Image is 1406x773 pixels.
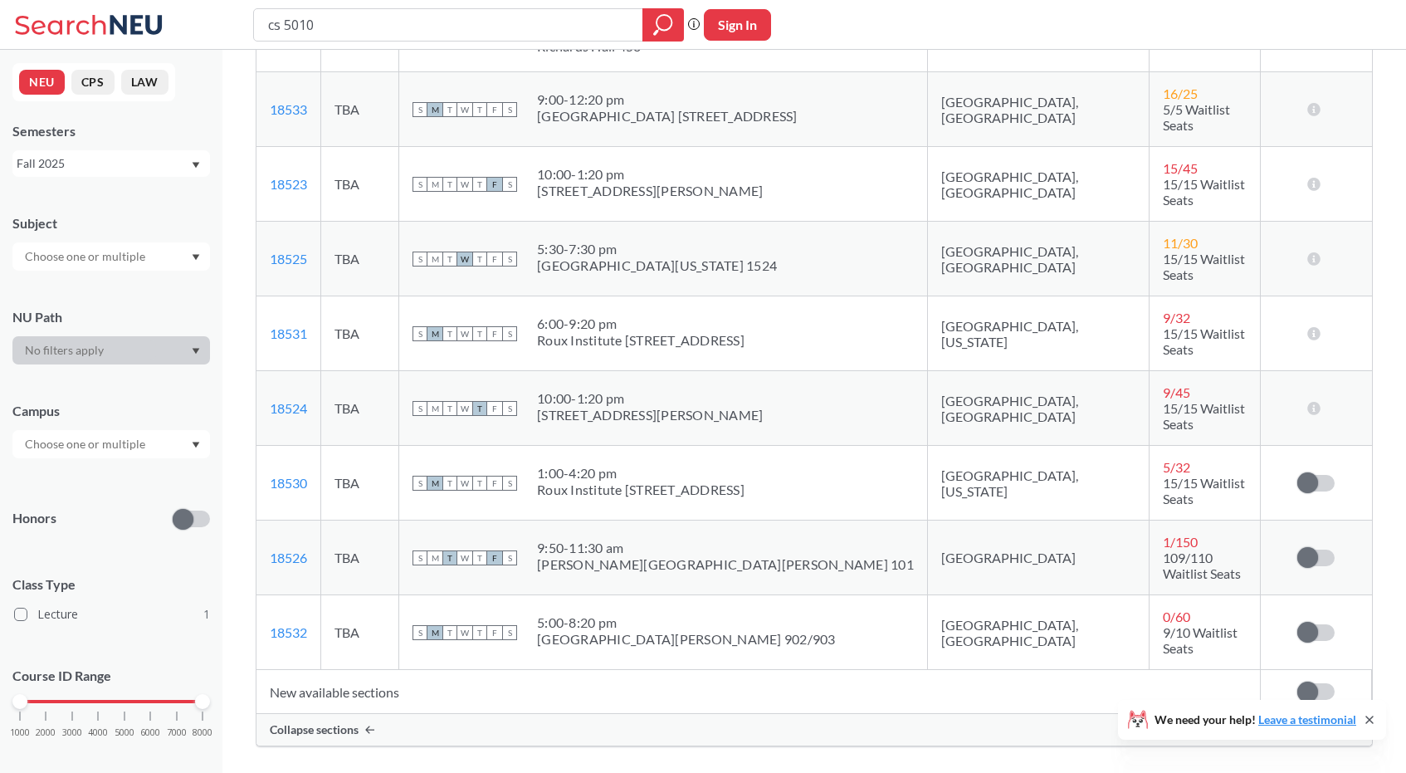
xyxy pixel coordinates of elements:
span: 15/15 Waitlist Seats [1163,176,1245,208]
p: Honors [12,509,56,528]
button: NEU [19,70,65,95]
span: T [442,102,457,117]
span: F [487,252,502,267]
span: M [427,177,442,192]
td: [GEOGRAPHIC_DATA], [US_STATE] [927,296,1149,371]
div: 1:00 - 4:20 pm [537,465,744,482]
span: 8000 [193,728,212,737]
input: Choose one or multiple [17,247,156,267]
span: S [413,476,427,491]
span: M [427,102,442,117]
span: T [472,102,487,117]
div: Collapse sections [256,714,1372,746]
span: W [457,102,472,117]
span: T [442,625,457,640]
div: Fall 2025 [17,154,190,173]
span: 0 / 60 [1163,609,1190,624]
svg: Dropdown arrow [192,348,200,355]
div: Dropdown arrow [12,336,210,364]
span: W [457,550,472,565]
span: Class Type [12,575,210,594]
td: [GEOGRAPHIC_DATA], [US_STATE] [927,446,1149,521]
a: 18523 [270,176,307,192]
span: 1 / 150 [1163,534,1198,550]
span: 7000 [167,728,187,737]
span: F [487,177,502,192]
span: S [413,326,427,341]
span: F [487,401,502,416]
span: F [487,476,502,491]
label: Lecture [14,604,210,625]
span: 11 / 30 [1163,235,1198,251]
span: S [502,401,517,416]
span: S [502,177,517,192]
div: NU Path [12,308,210,326]
a: 18525 [270,251,307,267]
span: M [427,476,442,491]
span: T [472,326,487,341]
td: [GEOGRAPHIC_DATA], [GEOGRAPHIC_DATA] [927,222,1149,296]
div: Campus [12,402,210,420]
span: W [457,252,472,267]
td: TBA [321,371,399,446]
div: [GEOGRAPHIC_DATA][US_STATE] 1524 [537,257,777,274]
span: 5000 [115,728,134,737]
span: 9 / 45 [1163,384,1190,400]
span: 4000 [88,728,108,737]
a: 18530 [270,475,307,491]
td: [GEOGRAPHIC_DATA], [GEOGRAPHIC_DATA] [927,595,1149,670]
span: T [472,177,487,192]
td: [GEOGRAPHIC_DATA], [GEOGRAPHIC_DATA] [927,371,1149,446]
span: 9/10 Waitlist Seats [1163,624,1238,656]
svg: Dropdown arrow [192,442,200,448]
span: T [442,252,457,267]
div: Dropdown arrow [12,242,210,271]
span: 15/15 Waitlist Seats [1163,251,1245,282]
span: M [427,625,442,640]
span: T [442,177,457,192]
span: T [442,401,457,416]
span: M [427,326,442,341]
div: Dropdown arrow [12,430,210,458]
span: F [487,550,502,565]
div: 6:00 - 9:20 pm [537,316,744,332]
a: Leave a testimonial [1258,712,1356,727]
div: [PERSON_NAME][GEOGRAPHIC_DATA][PERSON_NAME] 101 [537,556,914,573]
span: 6000 [140,728,160,737]
span: W [457,326,472,341]
span: W [457,177,472,192]
span: 15/15 Waitlist Seats [1163,325,1245,357]
span: T [442,326,457,341]
td: TBA [321,446,399,521]
button: CPS [71,70,115,95]
span: T [472,625,487,640]
span: F [487,102,502,117]
td: TBA [321,147,399,222]
span: W [457,625,472,640]
td: New available sections [256,670,1260,714]
input: Class, professor, course number, "phrase" [266,11,631,39]
span: S [502,550,517,565]
span: 2000 [36,728,56,737]
span: 16 / 25 [1163,86,1198,101]
span: 1000 [10,728,30,737]
span: T [442,550,457,565]
div: 10:00 - 1:20 pm [537,166,763,183]
div: 9:00 - 12:20 pm [537,91,798,108]
svg: magnifying glass [653,13,673,37]
td: TBA [321,296,399,371]
span: S [502,476,517,491]
span: 15/15 Waitlist Seats [1163,400,1245,432]
a: 18532 [270,624,307,640]
a: 18524 [270,400,307,416]
span: S [413,177,427,192]
span: T [472,550,487,565]
span: 109/110 Waitlist Seats [1163,550,1241,581]
div: [GEOGRAPHIC_DATA][PERSON_NAME] 902/903 [537,631,836,648]
div: Subject [12,214,210,232]
span: We need your help! [1155,714,1356,726]
button: LAW [121,70,168,95]
td: TBA [321,222,399,296]
div: Semesters [12,122,210,140]
div: 5:00 - 8:20 pm [537,614,836,631]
